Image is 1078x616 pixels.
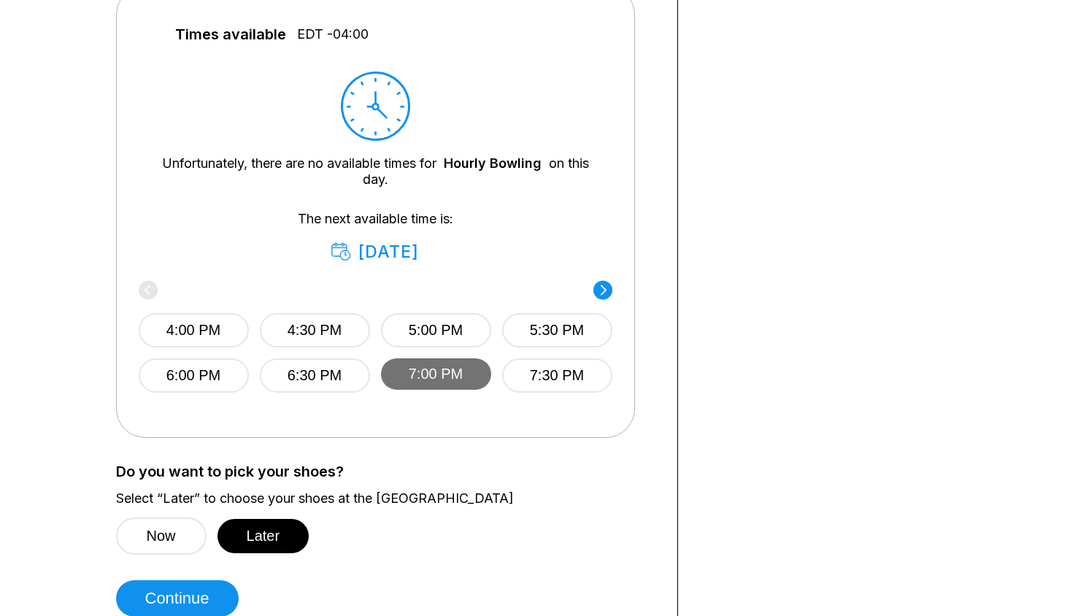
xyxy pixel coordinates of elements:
[381,358,491,390] button: 7:00 PM
[116,463,655,480] label: Do you want to pick your shoes?
[502,358,612,393] button: 7:30 PM
[116,517,207,555] button: Now
[139,358,249,393] button: 6:00 PM
[175,26,286,42] span: Times available
[161,155,590,188] div: Unfortunately, there are no available times for on this day.
[260,358,370,393] button: 6:30 PM
[502,313,612,347] button: 5:30 PM
[116,490,655,507] label: Select “Later” to choose your shoes at the [GEOGRAPHIC_DATA]
[139,313,249,347] button: 4:00 PM
[381,313,491,347] button: 5:00 PM
[331,242,420,262] div: [DATE]
[217,519,309,553] button: Later
[161,211,590,262] div: The next available time is:
[260,313,370,347] button: 4:30 PM
[444,155,542,171] a: Hourly Bowling
[297,26,369,42] span: EDT -04:00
